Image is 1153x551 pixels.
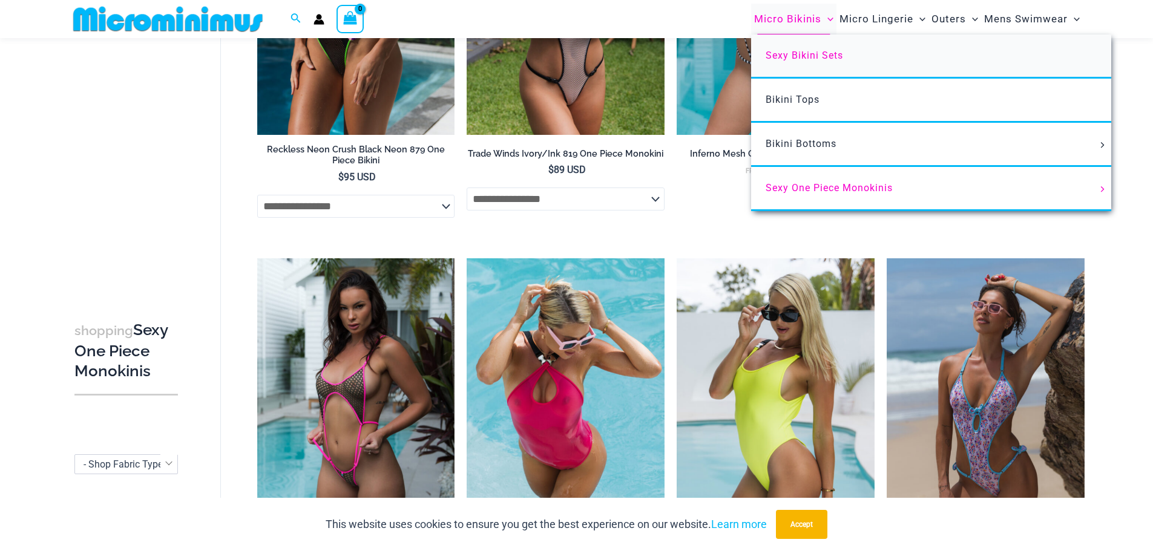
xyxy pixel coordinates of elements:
span: Sexy One Piece Monokinis [766,182,893,194]
a: View Shopping Cart, empty [337,5,364,33]
h2: Inferno Mesh One Piece Monokini Range [677,148,875,160]
a: Sexy One Piece MonokinisMenu ToggleMenu Toggle [751,167,1111,211]
h2: Reckless Neon Crush Black Neon 879 One Piece Bikini [257,144,455,166]
span: - Shop Fabric Type [84,458,163,470]
p: This website uses cookies to ensure you get the best experience on our website. [326,515,767,533]
span: Menu Toggle [1096,186,1109,192]
span: From: [746,167,765,175]
span: - Shop Fabric Type [75,455,177,474]
span: Menu Toggle [821,4,833,34]
span: Menu Toggle [1068,4,1080,34]
img: MM SHOP LOGO FLAT [68,5,268,33]
span: Micro Lingerie [839,4,913,34]
bdi: 89 USD [548,164,586,175]
a: Trade Winds Ivory/Ink 819 One Piece Monokini [467,148,665,164]
button: Accept [776,510,827,539]
span: Menu Toggle [1096,142,1109,148]
span: Bikini Tops [766,94,820,105]
a: Reckless Neon Crush Black Neon 879 One Piece Bikini [257,144,455,171]
a: OutersMenu ToggleMenu Toggle [928,4,981,34]
span: Menu Toggle [966,4,978,34]
span: shopping [74,323,133,338]
h2: Trade Winds Ivory/Ink 819 One Piece Monokini [467,148,665,160]
span: $ [338,171,344,183]
a: Inferno Mesh One Piece Monokini Range [677,148,875,164]
span: Outers [931,4,966,34]
h3: Sexy One Piece Monokinis [74,320,178,382]
a: Sexy Bikini Sets [751,34,1111,79]
span: Mens Swimwear [984,4,1068,34]
a: Search icon link [291,11,301,27]
nav: Site Navigation [749,2,1085,36]
span: Bikini Bottoms [766,138,836,149]
a: Account icon link [314,14,324,25]
a: Bikini BottomsMenu ToggleMenu Toggle [751,123,1111,167]
span: - Shop Fabric Type [74,454,178,474]
span: Sexy Bikini Sets [766,50,843,61]
span: Menu Toggle [913,4,925,34]
a: Micro LingerieMenu ToggleMenu Toggle [836,4,928,34]
a: Micro BikinisMenu ToggleMenu Toggle [751,4,836,34]
span: Micro Bikinis [754,4,821,34]
bdi: 95 USD [338,171,376,183]
a: Mens SwimwearMenu ToggleMenu Toggle [981,4,1083,34]
span: $ [548,164,554,175]
a: Bikini Tops [751,79,1111,123]
a: Learn more [711,518,767,530]
iframe: TrustedSite Certified [74,41,183,282]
